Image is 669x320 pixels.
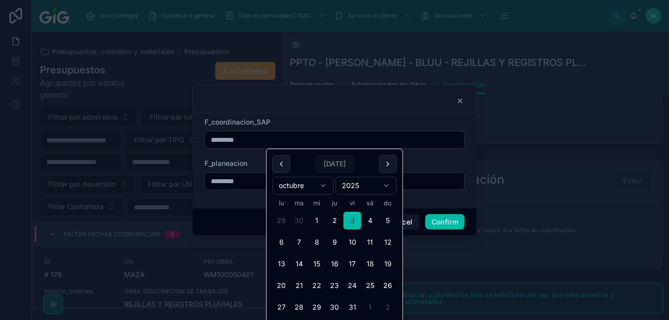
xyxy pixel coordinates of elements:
th: lunes [272,198,290,208]
button: sábado, 4 de octubre de 2025 [361,212,379,229]
button: martes, 21 de octubre de 2025 [290,277,308,294]
span: F_coordinacion_SAP [204,118,270,126]
button: viernes, 17 de octubre de 2025 [343,255,361,273]
button: martes, 14 de octubre de 2025 [290,255,308,273]
button: Today, viernes, 3 de octubre de 2025, selected [343,212,361,229]
button: jueves, 16 de octubre de 2025 [326,255,343,273]
button: lunes, 29 de septiembre de 2025 [272,212,290,229]
th: jueves [326,198,343,208]
button: sábado, 25 de octubre de 2025 [361,277,379,294]
button: martes, 30 de septiembre de 2025 [290,212,308,229]
button: viernes, 24 de octubre de 2025 [343,277,361,294]
button: lunes, 13 de octubre de 2025 [272,255,290,273]
th: sábado [361,198,379,208]
span: F_planeacion [204,159,247,167]
button: domingo, 2 de noviembre de 2025 [379,298,397,316]
button: Confirm [425,214,465,230]
th: domingo [379,198,397,208]
button: jueves, 2 de octubre de 2025 [326,212,343,229]
button: domingo, 26 de octubre de 2025 [379,277,397,294]
button: domingo, 19 de octubre de 2025 [379,255,397,273]
button: jueves, 30 de octubre de 2025 [326,298,343,316]
button: sábado, 18 de octubre de 2025 [361,255,379,273]
button: jueves, 9 de octubre de 2025 [326,233,343,251]
th: martes [290,198,308,208]
button: sábado, 1 de noviembre de 2025 [361,298,379,316]
button: miércoles, 8 de octubre de 2025 [308,233,326,251]
button: domingo, 5 de octubre de 2025 [379,212,397,229]
button: miércoles, 29 de octubre de 2025 [308,298,326,316]
button: lunes, 6 de octubre de 2025 [272,233,290,251]
button: viernes, 10 de octubre de 2025 [343,233,361,251]
button: domingo, 12 de octubre de 2025 [379,233,397,251]
button: lunes, 20 de octubre de 2025 [272,277,290,294]
button: miércoles, 1 de octubre de 2025 [308,212,326,229]
button: viernes, 31 de octubre de 2025 [343,298,361,316]
button: lunes, 27 de octubre de 2025 [272,298,290,316]
th: miércoles [308,198,326,208]
button: martes, 7 de octubre de 2025 [290,233,308,251]
button: miércoles, 15 de octubre de 2025 [308,255,326,273]
button: jueves, 23 de octubre de 2025 [326,277,343,294]
button: sábado, 11 de octubre de 2025 [361,233,379,251]
th: viernes [343,198,361,208]
button: miércoles, 22 de octubre de 2025 [308,277,326,294]
table: octubre 2025 [272,198,397,316]
button: martes, 28 de octubre de 2025 [290,298,308,316]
